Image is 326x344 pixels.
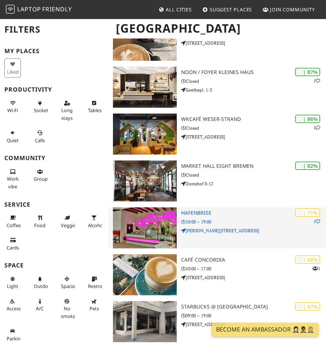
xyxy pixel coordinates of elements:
img: LaptopFriendly [6,5,15,14]
h1: [GEOGRAPHIC_DATA] [110,18,322,38]
span: Air conditioned [36,305,44,312]
span: Accessible [7,305,29,312]
span: Smoke free [61,305,76,319]
span: Parking [7,335,23,342]
p: 10:00 – 17:00 [181,265,326,272]
span: Spacious [61,283,80,289]
span: Stable Wi-Fi [7,107,18,114]
img: Market Hall Eight Bremen [113,160,177,201]
p: [STREET_ADDRESS] [181,321,326,328]
button: Accessible [4,295,21,315]
h3: Hafenbrise [181,210,326,216]
p: [PERSON_NAME][STREET_ADDRESS] [181,227,326,234]
button: Calls [32,127,48,146]
a: Market Hall Eight Bremen | 82% Market Hall Eight Bremen Closed Domshof 8-12 [109,160,326,201]
p: [STREET_ADDRESS] [181,133,326,140]
h3: Café Concordia [181,257,326,263]
span: Friendly [42,5,72,13]
span: Natural light [7,283,18,289]
p: 09:00 – 19:00 [181,312,326,319]
span: Join Community [270,6,315,13]
button: Tables [86,97,102,116]
p: Closed [181,125,326,132]
p: Goethepl. 1-3 [181,86,326,93]
h3: My Places [4,48,104,55]
h3: noon / Foyer Kleines Haus [181,69,326,75]
a: Hafenbrise | 71% 1 Hafenbrise 10:00 – 19:00 [PERSON_NAME][STREET_ADDRESS] [109,207,326,248]
div: | 82% [295,162,320,170]
button: Sockets [32,97,48,116]
a: WKcafé WESER-Strand | 86% 1 WKcafé WESER-Strand Closed [STREET_ADDRESS] [109,114,326,155]
span: Alcohol [88,222,104,229]
div: | 86% [295,115,320,123]
div: | 71% [295,208,320,217]
img: Hafenbrise [113,207,177,248]
span: Work-friendly tables [88,107,102,114]
p: Domshof 8-12 [181,180,326,187]
span: Suggest Places [210,6,252,13]
button: Wi-Fi [4,97,21,116]
p: 1 [312,265,320,272]
h3: Community [4,155,104,162]
p: 1 [314,77,320,84]
button: Spacious [59,273,75,292]
span: Group tables [34,175,50,182]
span: Coffee [7,222,21,229]
div: | 87% [295,68,320,76]
a: Starbucks @ Marktstraße | 67% Starbucks @ [GEOGRAPHIC_DATA] 09:00 – 19:00 [STREET_ADDRESS] [109,301,326,342]
a: noon / Foyer Kleines Haus | 87% 1 noon / Foyer Kleines Haus Closed Goethepl. 1-3 [109,67,326,108]
h3: Space [4,262,104,269]
h2: Filters [4,18,104,41]
span: Quiet [7,137,19,144]
button: Work vibe [4,166,21,192]
h3: Productivity [4,86,104,93]
a: LaptopFriendly LaptopFriendly [6,3,72,16]
span: Laptop [17,5,41,13]
span: Video/audio calls [35,137,45,144]
img: Café Concordia [113,254,177,295]
h3: WKcafé WESER-Strand [181,116,326,122]
p: 1 [314,124,320,131]
span: Restroom [88,283,110,289]
button: Food [32,212,48,231]
button: Groups [32,166,48,185]
button: Pets [86,295,102,315]
button: Restroom [86,273,102,292]
span: People working [7,175,19,189]
div: | 68% [295,255,320,264]
span: All Cities [166,6,192,13]
a: Join Community [260,3,318,16]
span: Food [34,222,45,229]
img: Starbucks @ Marktstraße [113,301,177,342]
p: [STREET_ADDRESS] [181,274,326,281]
img: WKcafé WESER-Strand [113,114,177,155]
button: No smoke [59,295,75,322]
button: Long stays [59,97,75,124]
a: Café Concordia | 68% 1 Café Concordia 10:00 – 17:00 [STREET_ADDRESS] [109,254,326,295]
span: Outdoor area [34,283,53,289]
h3: Starbucks @ [GEOGRAPHIC_DATA] [181,304,326,310]
p: Closed [181,171,326,178]
span: Pet friendly [89,305,99,312]
span: Power sockets [34,107,51,114]
h3: Service [4,201,104,208]
button: Outdoor [32,273,48,292]
h3: Market Hall Eight Bremen [181,163,326,169]
span: Credit cards [7,244,19,251]
p: Closed [181,78,326,85]
button: Veggie [59,212,75,231]
span: Long stays [61,107,73,121]
a: All Cities [155,3,195,16]
button: A/C [32,295,48,315]
img: noon / Foyer Kleines Haus [113,67,177,108]
p: 1 [314,218,320,225]
a: Suggest Places [199,3,255,16]
button: Cards [4,234,21,254]
button: Light [4,273,21,292]
button: Quiet [4,127,21,146]
button: Coffee [4,212,21,231]
span: Veggie [61,222,76,229]
button: Alcohol [86,212,102,231]
p: 10:00 – 19:00 [181,218,326,225]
